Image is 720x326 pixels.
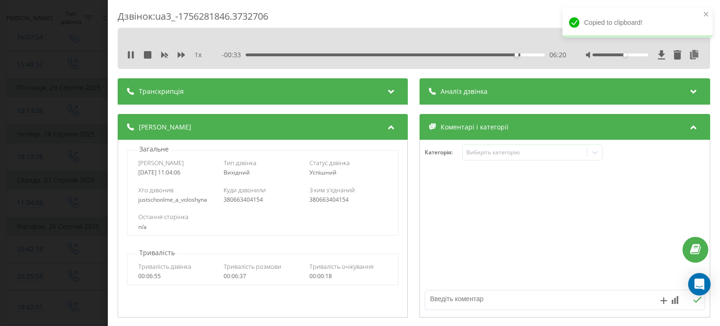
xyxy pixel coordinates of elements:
button: close [703,10,710,19]
div: Open Intercom Messenger [688,273,711,296]
span: Статус дзвінка [309,159,350,167]
span: 1 x [195,50,202,60]
span: Тривалість розмови [224,262,282,271]
p: Загальне [137,144,171,154]
div: Дзвінок : ua3_-1756281846.3732706 [118,10,710,28]
div: Accessibility label [623,53,627,57]
span: Тривалість дзвінка [138,262,191,271]
div: 380663404154 [309,197,388,203]
div: Copied to clipboard! [562,8,712,38]
span: Хто дзвонив [138,186,173,194]
div: justschoolme_a_voloshyna [138,197,217,203]
span: Тривалість очікування [309,262,374,271]
span: З ким з'єднаний [309,186,355,194]
span: Тип дзвінка [224,159,257,167]
span: [PERSON_NAME] [139,122,191,132]
div: n/a [138,224,387,230]
span: Остання сторінка [138,212,188,221]
span: Вихідний [224,168,250,176]
p: Тривалість [137,248,177,258]
span: Куди дзвонили [224,186,266,194]
span: - 00:33 [222,50,246,60]
div: 00:00:18 [309,273,388,280]
div: Accessibility label [515,53,519,57]
div: 380663404154 [224,197,302,203]
span: Успішний [309,168,337,176]
div: [DATE] 11:04:06 [138,169,217,176]
span: 06:20 [549,50,566,60]
span: Аналіз дзвінка [441,87,488,96]
span: Коментарі і категорії [441,122,509,132]
h4: Категорія : [425,149,463,156]
span: [PERSON_NAME] [138,159,184,167]
div: 00:06:55 [138,273,217,280]
div: 00:06:37 [224,273,302,280]
div: Виберіть категорію [466,149,584,156]
span: Транскрипція [139,87,184,96]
